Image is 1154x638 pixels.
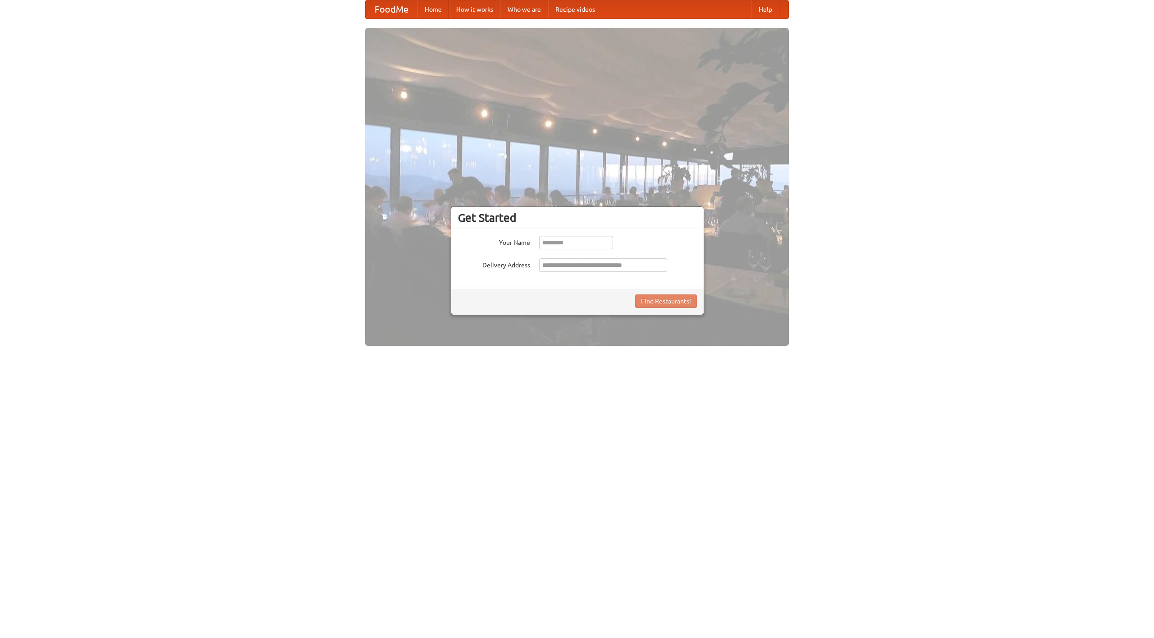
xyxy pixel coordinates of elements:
a: Home [417,0,449,18]
button: Find Restaurants! [635,294,697,308]
h3: Get Started [458,211,697,225]
a: Recipe videos [548,0,602,18]
a: Who we are [500,0,548,18]
a: FoodMe [366,0,417,18]
label: Your Name [458,236,530,247]
a: Help [751,0,779,18]
a: How it works [449,0,500,18]
label: Delivery Address [458,258,530,270]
